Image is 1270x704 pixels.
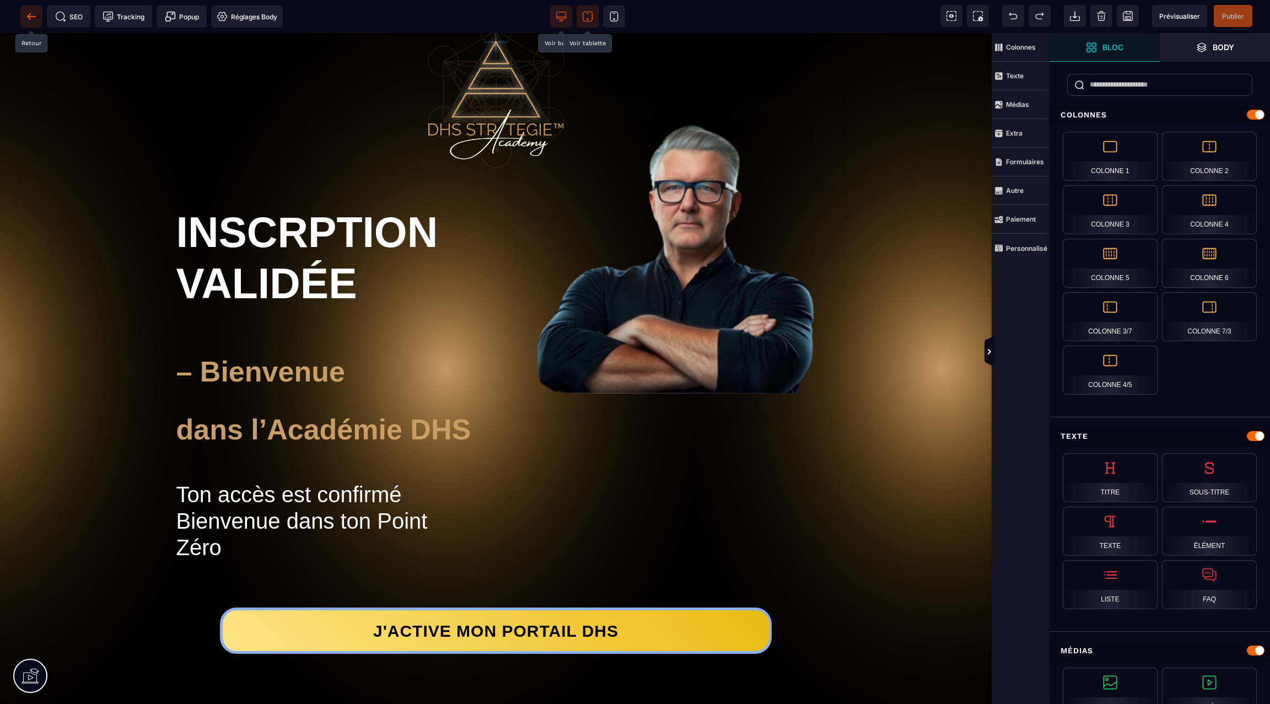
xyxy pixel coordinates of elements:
div: Colonne 6 [1162,239,1257,288]
div: Texte [1063,507,1158,556]
strong: Colonnes [1006,43,1036,51]
span: Formulaires [992,148,1050,176]
strong: Paiement [1006,215,1036,223]
strong: Médias [1006,100,1029,109]
span: Nettoyage [1090,5,1112,27]
span: Capture d'écran [967,5,989,27]
span: Favicon [211,6,283,28]
div: Titre [1063,453,1158,502]
span: Voir mobile [603,6,625,28]
div: Colonne 5 [1063,239,1158,288]
strong: Body [1213,43,1234,51]
div: Colonne 3 [1063,185,1158,234]
span: Enregistrer [1117,5,1139,27]
div: Colonnes [1050,105,1270,125]
span: Extra [992,119,1050,148]
div: Colonne 2 [1162,132,1257,181]
span: Autre [992,176,1050,205]
div: Sous-titre [1162,453,1257,502]
span: Paiement [992,205,1050,234]
div: Médias [1050,641,1270,661]
h1: – Bienvenue dans l’Académie DHS [176,310,477,426]
div: Liste [1063,560,1158,609]
span: Retour [20,6,42,28]
strong: Texte [1006,72,1024,80]
span: Prévisualiser [1159,12,1200,20]
span: Code de suivi [95,6,152,28]
span: Publier [1222,12,1244,20]
span: Métadata SEO [47,6,90,28]
span: Réglages Body [217,11,277,22]
span: Afficher les vues [1050,336,1061,369]
span: Médias [992,90,1050,119]
div: FAQ [1162,560,1257,609]
text: Ton accès est confirmé Bienvenue dans ton Point Zéro [176,445,477,530]
span: Voir les composants [940,5,962,27]
span: Personnalisé [992,234,1050,262]
strong: Autre [1006,186,1024,195]
div: Colonne 4 [1162,185,1257,234]
span: Ouvrir les blocs [1050,33,1160,62]
span: Enregistrer le contenu [1214,5,1252,27]
button: J'ACTIVE MON PORTAIL DHS [220,574,771,621]
span: Popup [165,11,199,22]
span: Défaire [1002,5,1024,27]
span: Aperçu [1152,5,1207,27]
span: Tracking [103,11,144,22]
div: Élément [1162,507,1257,556]
span: Créer une alerte modale [157,6,207,28]
span: Rétablir [1029,5,1051,27]
strong: Personnalisé [1006,244,1047,252]
div: Colonne 7/3 [1162,292,1257,341]
div: Colonne 4/5 [1063,346,1158,395]
strong: Formulaires [1006,158,1044,166]
span: SEO [55,11,83,22]
strong: Bloc [1102,43,1123,51]
div: Texte [1050,426,1270,447]
span: Voir tablette [577,6,599,28]
span: Texte [992,62,1050,90]
span: Ouvrir les calques [1160,33,1270,62]
div: Colonne 3/7 [1063,292,1158,341]
span: Voir bureau [550,6,572,28]
h1: INSCRPTION VALIDÉE [176,168,477,281]
div: Colonne 1 [1063,132,1158,181]
span: Colonnes [992,33,1050,62]
strong: Extra [1006,129,1023,137]
img: 4242a4ba1989e7bac6e18821e244ab39_3.png [536,83,814,361]
span: Importer [1064,5,1086,27]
